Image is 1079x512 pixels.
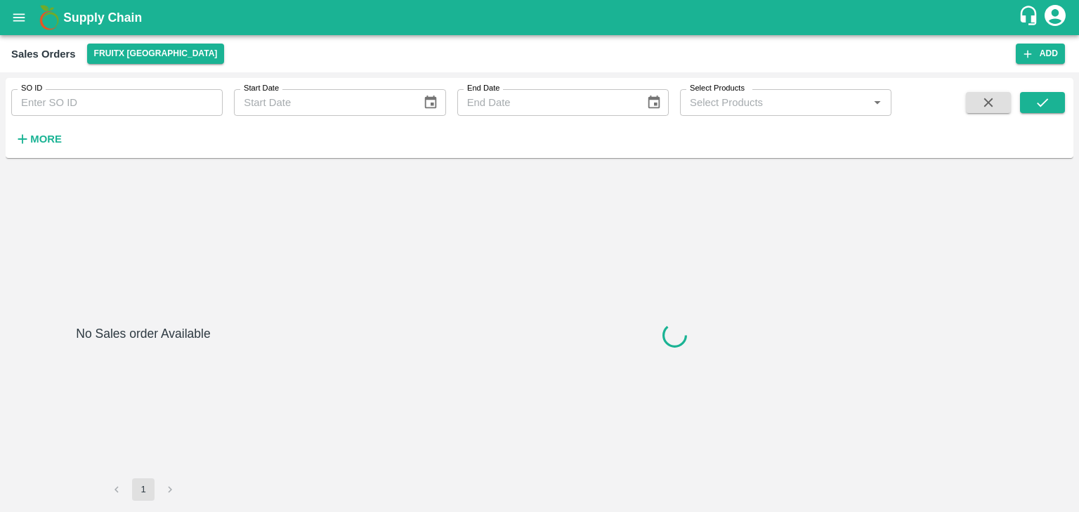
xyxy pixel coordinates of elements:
[87,44,225,64] button: Select DC
[3,1,35,34] button: open drawer
[868,93,887,112] button: Open
[11,127,65,151] button: More
[132,478,155,501] button: page 1
[457,89,635,116] input: End Date
[63,8,1018,27] a: Supply Chain
[417,89,444,116] button: Choose date
[30,133,62,145] strong: More
[35,4,63,32] img: logo
[63,11,142,25] b: Supply Chain
[11,89,223,116] input: Enter SO ID
[76,324,210,478] h6: No Sales order Available
[11,45,76,63] div: Sales Orders
[244,83,279,94] label: Start Date
[690,83,745,94] label: Select Products
[21,83,42,94] label: SO ID
[684,93,864,112] input: Select Products
[467,83,499,94] label: End Date
[641,89,667,116] button: Choose date
[103,478,183,501] nav: pagination navigation
[1016,44,1065,64] button: Add
[234,89,412,116] input: Start Date
[1042,3,1068,32] div: account of current user
[1018,5,1042,30] div: customer-support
